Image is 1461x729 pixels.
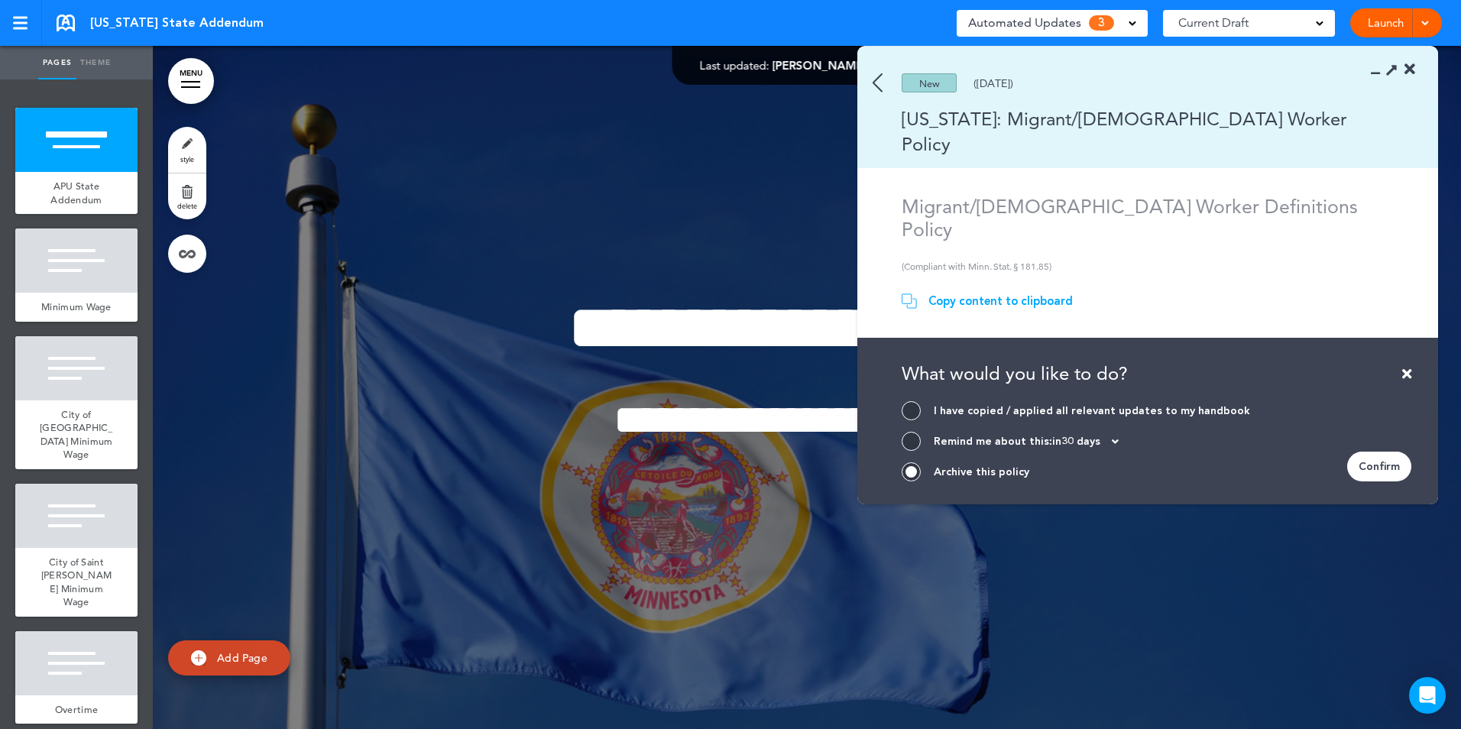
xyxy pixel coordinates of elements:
[902,293,917,309] img: copy.svg
[41,300,112,313] span: Minimum Wage
[968,12,1081,34] span: Automated Updates
[217,651,267,665] span: Add Page
[1362,8,1410,37] a: Launch
[90,15,264,31] span: [US_STATE] State Addendum
[15,695,138,724] a: Overtime
[873,73,883,92] img: back.svg
[168,58,214,104] a: MENU
[857,106,1394,157] div: [US_STATE]: Migrant/[DEMOGRAPHIC_DATA] Worker Policy
[1061,436,1100,447] span: 30 days
[38,46,76,79] a: Pages
[168,127,206,173] a: style
[934,465,1029,479] div: Archive this policy
[902,361,1411,401] div: What would you like to do?
[1178,12,1249,34] span: Current Draft
[1052,436,1119,447] div: in
[700,60,915,71] div: —
[191,650,206,666] img: add.svg
[1089,15,1114,31] span: 3
[15,172,138,214] a: APU State Addendum
[934,434,1052,449] span: Remind me about this:
[76,46,115,79] a: Theme
[902,260,1398,274] p: (Compliant with Minn. Stat. § 181.85)
[1409,677,1446,714] div: Open Intercom Messenger
[15,400,138,469] a: City of [GEOGRAPHIC_DATA] Minimum Wage
[180,154,194,164] span: style
[902,195,1398,241] h1: Migrant/[DEMOGRAPHIC_DATA] Worker Definitions Policy
[773,58,867,73] span: [PERSON_NAME]
[40,408,113,462] span: City of [GEOGRAPHIC_DATA] Minimum Wage
[168,173,206,219] a: delete
[1347,452,1411,481] div: Confirm
[55,703,98,716] span: Overtime
[700,58,769,73] span: Last updated:
[15,293,138,322] a: Minimum Wage
[15,548,138,617] a: City of Saint [PERSON_NAME] Minimum Wage
[168,640,290,676] a: Add Page
[41,556,112,609] span: City of Saint [PERSON_NAME] Minimum Wage
[50,180,102,206] span: APU State Addendum
[973,78,1013,89] div: ([DATE])
[928,293,1073,309] div: Copy content to clipboard
[902,73,957,92] div: New
[934,403,1250,418] div: I have copied / applied all relevant updates to my handbook
[177,201,197,210] span: delete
